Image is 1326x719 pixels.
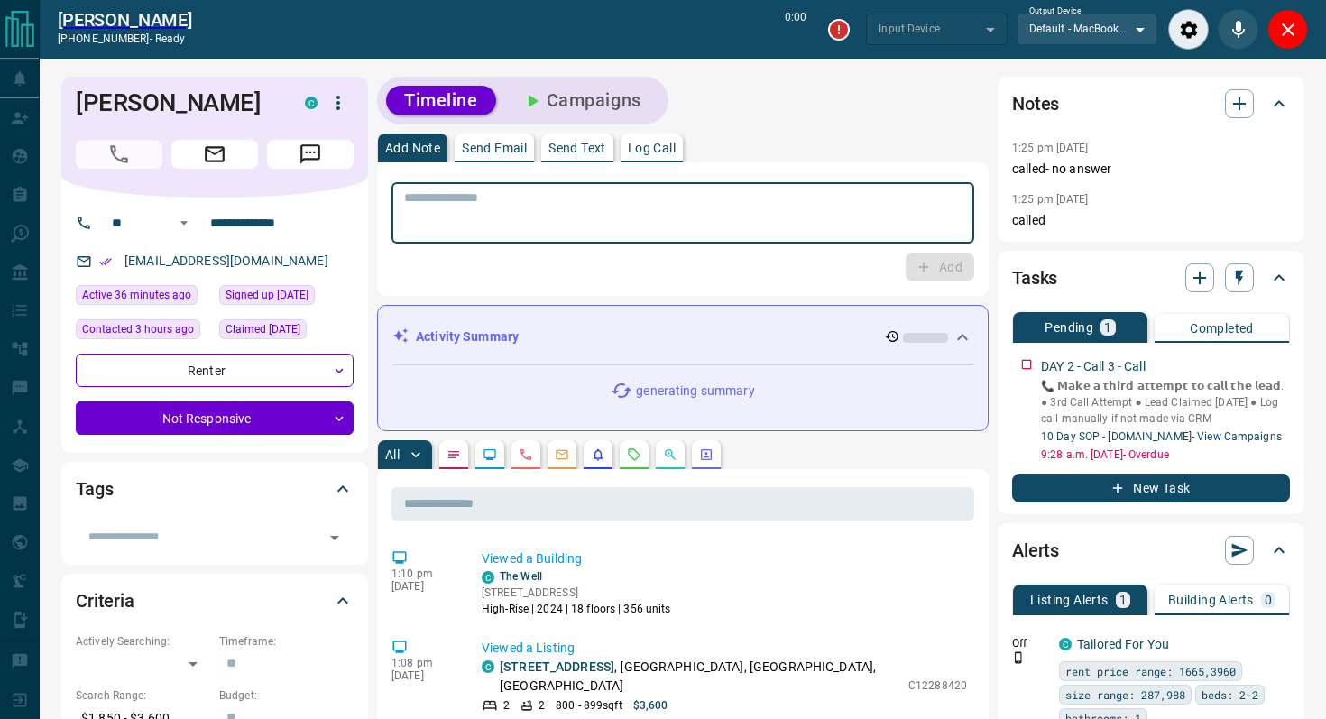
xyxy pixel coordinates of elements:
div: Mon Aug 18 2025 [76,319,210,345]
span: rent price range: 1665,3960 [1065,662,1236,680]
p: Off [1012,635,1048,651]
h2: Notes [1012,89,1059,118]
button: Timeline [386,86,496,115]
a: Tailored For You [1077,637,1169,651]
a: [EMAIL_ADDRESS][DOMAIN_NAME] [124,253,328,268]
div: Renter [76,354,354,387]
div: condos.ca [305,97,318,109]
div: condos.ca [482,571,494,584]
p: All [385,448,400,461]
div: Mute [1218,9,1258,50]
p: Listing Alerts [1030,594,1109,606]
div: Mon Aug 18 2025 [76,285,210,310]
div: condos.ca [482,660,494,673]
span: Email [171,140,258,169]
svg: Emails [555,447,569,462]
p: [STREET_ADDRESS] [482,585,671,601]
div: condos.ca [1059,638,1072,650]
div: Criteria [76,579,354,622]
div: Tasks [1012,256,1290,300]
p: called- no answer [1012,160,1290,179]
button: New Task [1012,474,1290,502]
p: High-Rise | 2024 | 18 floors | 356 units [482,601,671,617]
div: Notes [1012,82,1290,125]
svg: Push Notification Only [1012,651,1025,664]
h2: Alerts [1012,536,1059,565]
svg: Calls [519,447,533,462]
svg: Opportunities [663,447,677,462]
p: 1:08 pm [391,657,455,669]
svg: Listing Alerts [591,447,605,462]
h1: [PERSON_NAME] [76,88,278,117]
svg: Notes [447,447,461,462]
p: [DATE] [391,580,455,593]
div: Default - MacBook Air Speakers (Built-in) [1017,14,1157,44]
p: generating summary [636,382,754,401]
div: Thu Jul 03 2025 [219,319,354,345]
p: 0:00 [785,9,806,50]
svg: Email Verified [99,255,112,268]
p: [PHONE_NUMBER] - [58,31,192,47]
p: Actively Searching: [76,633,210,650]
p: 1 [1119,594,1127,606]
div: Wed Jul 02 2025 [219,285,354,310]
span: beds: 2-2 [1202,686,1258,704]
p: 1:10 pm [391,567,455,580]
a: [PERSON_NAME] [58,9,192,31]
span: Signed up [DATE] [226,286,308,304]
div: Audio Settings [1168,9,1209,50]
p: 9:28 a.m. [DATE] - Overdue [1041,447,1290,463]
svg: Requests [627,447,641,462]
a: The Well [500,570,542,583]
p: Send Email [462,142,527,154]
p: called [1012,211,1290,230]
p: Pending [1045,321,1093,334]
span: Contacted 3 hours ago [82,320,194,338]
p: Completed [1190,322,1254,335]
p: Send Text [548,142,606,154]
p: 0 [1265,594,1272,606]
p: DAY 2 - Call 3 - Call [1041,357,1146,376]
p: Search Range: [76,687,210,704]
span: Message [267,140,354,169]
p: [DATE] [391,669,455,682]
h2: Tags [76,475,113,503]
p: 1 [1104,321,1111,334]
button: Open [322,525,347,550]
span: size range: 287,988 [1065,686,1185,704]
p: , [GEOGRAPHIC_DATA], [GEOGRAPHIC_DATA], [GEOGRAPHIC_DATA] [500,658,899,696]
span: Active 36 minutes ago [82,286,191,304]
button: Campaigns [503,86,659,115]
label: Output Device [1029,5,1081,17]
a: [STREET_ADDRESS] [500,659,614,674]
h2: Criteria [76,586,134,615]
span: Claimed [DATE] [226,320,300,338]
p: 800 - 899 sqft [556,697,622,714]
span: Call [76,140,162,169]
div: Close [1267,9,1308,50]
p: Add Note [385,142,440,154]
div: Activity Summary [392,320,973,354]
a: 10 Day SOP - [DOMAIN_NAME]- View Campaigns [1041,430,1282,443]
h2: Tasks [1012,263,1057,292]
p: 2 [503,697,510,714]
button: Open [173,212,195,234]
p: Budget: [219,687,354,704]
svg: Agent Actions [699,447,714,462]
p: C12288420 [908,678,967,694]
p: Timeframe: [219,633,354,650]
div: Alerts [1012,529,1290,572]
p: Viewed a Building [482,549,967,568]
span: ready [155,32,186,45]
p: 1:25 pm [DATE] [1012,142,1089,154]
p: Viewed a Listing [482,639,967,658]
p: 1:25 pm [DATE] [1012,193,1089,206]
p: $3,600 [633,697,668,714]
div: Tags [76,467,354,511]
svg: Lead Browsing Activity [483,447,497,462]
p: 📞 𝗠𝗮𝗸𝗲 𝗮 𝘁𝗵𝗶𝗿𝗱 𝗮𝘁𝘁𝗲𝗺𝗽𝘁 𝘁𝗼 𝗰𝗮𝗹𝗹 𝘁𝗵𝗲 𝗹𝗲𝗮𝗱. ● 3rd Call Attempt ● Lead Claimed [DATE] ● Log call manu... [1041,378,1290,427]
p: Activity Summary [416,327,519,346]
div: Not Responsive [76,401,354,435]
p: 2 [539,697,545,714]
